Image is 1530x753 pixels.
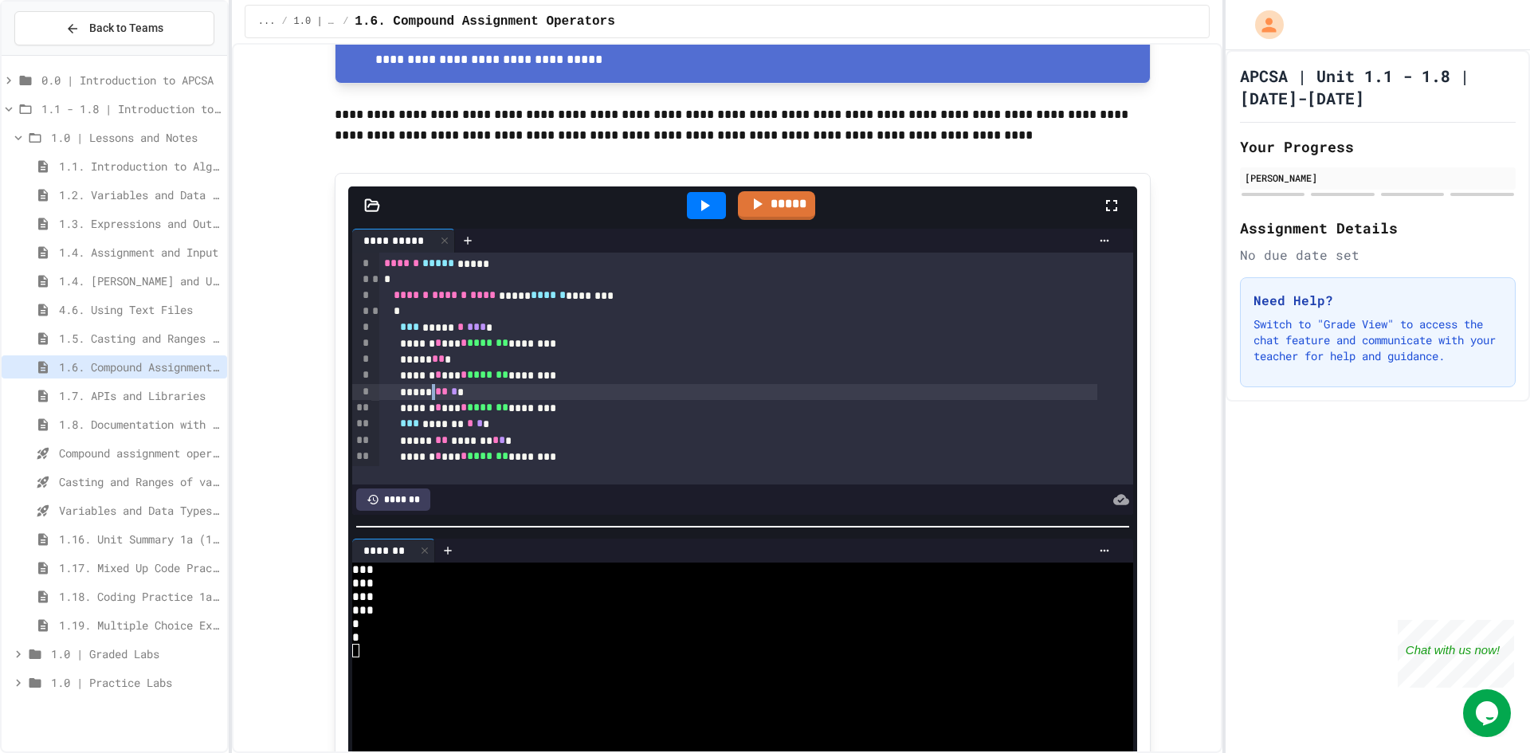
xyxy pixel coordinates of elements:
[59,502,221,519] span: Variables and Data Types - Quiz
[51,645,221,662] span: 1.0 | Graded Labs
[1238,6,1288,43] div: My Account
[281,15,287,28] span: /
[1398,620,1514,688] iframe: chat widget
[59,215,221,232] span: 1.3. Expressions and Output [New]
[343,15,348,28] span: /
[51,129,221,146] span: 1.0 | Lessons and Notes
[1240,245,1516,265] div: No due date set
[59,186,221,203] span: 1.2. Variables and Data Types
[59,588,221,605] span: 1.18. Coding Practice 1a (1.1-1.6)
[258,15,276,28] span: ...
[355,12,614,31] span: 1.6. Compound Assignment Operators
[59,330,221,347] span: 1.5. Casting and Ranges of Values
[1240,135,1516,158] h2: Your Progress
[51,674,221,691] span: 1.0 | Practice Labs
[59,445,221,461] span: Compound assignment operators - Quiz
[89,20,163,37] span: Back to Teams
[59,416,221,433] span: 1.8. Documentation with Comments and Preconditions
[1245,171,1511,185] div: [PERSON_NAME]
[59,559,221,576] span: 1.17. Mixed Up Code Practice 1.1-1.6
[59,244,221,261] span: 1.4. Assignment and Input
[59,387,221,404] span: 1.7. APIs and Libraries
[59,473,221,490] span: Casting and Ranges of variables - Quiz
[59,301,221,318] span: 4.6. Using Text Files
[59,158,221,175] span: 1.1. Introduction to Algorithms, Programming, and Compilers
[294,15,337,28] span: 1.0 | Lessons and Notes
[59,617,221,633] span: 1.19. Multiple Choice Exercises for Unit 1a (1.1-1.6)
[59,273,221,289] span: 1.4. [PERSON_NAME] and User Input
[1240,65,1516,109] h1: APCSA | Unit 1.1 - 1.8 | [DATE]-[DATE]
[59,359,221,375] span: 1.6. Compound Assignment Operators
[41,100,221,117] span: 1.1 - 1.8 | Introduction to Java
[1240,217,1516,239] h2: Assignment Details
[14,11,214,45] button: Back to Teams
[1253,316,1502,364] p: Switch to "Grade View" to access the chat feature and communicate with your teacher for help and ...
[1463,689,1514,737] iframe: chat widget
[1253,291,1502,310] h3: Need Help?
[59,531,221,547] span: 1.16. Unit Summary 1a (1.1-1.6)
[41,72,221,88] span: 0.0 | Introduction to APCSA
